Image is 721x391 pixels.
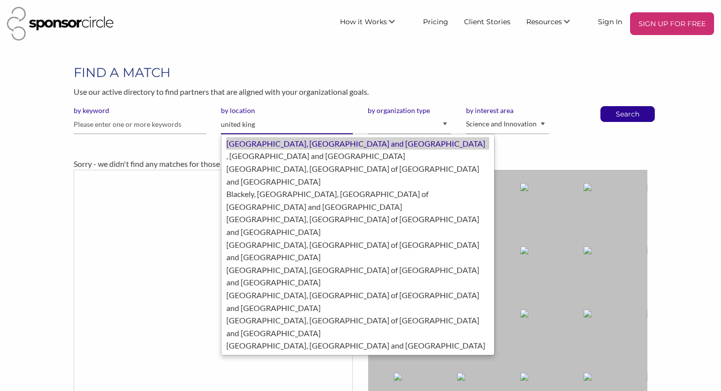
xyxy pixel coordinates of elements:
li: Resources [518,12,590,35]
div: [GEOGRAPHIC_DATA], [GEOGRAPHIC_DATA] of [GEOGRAPHIC_DATA] and [GEOGRAPHIC_DATA] [226,314,489,339]
div: [GEOGRAPHIC_DATA], [GEOGRAPHIC_DATA] and [GEOGRAPHIC_DATA] [226,339,489,352]
div: [GEOGRAPHIC_DATA], [GEOGRAPHIC_DATA] of [GEOGRAPHIC_DATA] and [GEOGRAPHIC_DATA] [226,162,489,188]
a: Sign In [590,12,630,30]
input: Please enter one or more keywords [74,115,206,134]
a: Pricing [415,12,456,30]
label: by interest area [466,106,549,115]
div: Blackely, [GEOGRAPHIC_DATA], [GEOGRAPHIC_DATA] of [GEOGRAPHIC_DATA] and [GEOGRAPHIC_DATA] [226,188,489,213]
h1: FIND A MATCH [74,64,647,81]
div: [GEOGRAPHIC_DATA], [GEOGRAPHIC_DATA] and [GEOGRAPHIC_DATA] [226,137,489,150]
button: Search [611,107,644,121]
label: by location [221,106,353,115]
div: [GEOGRAPHIC_DATA], [GEOGRAPHIC_DATA] of [GEOGRAPHIC_DATA] and [GEOGRAPHIC_DATA] [226,289,489,314]
div: [GEOGRAPHIC_DATA], [GEOGRAPHIC_DATA] of [GEOGRAPHIC_DATA] and [GEOGRAPHIC_DATA] [226,238,489,264]
div: [GEOGRAPHIC_DATA], [GEOGRAPHIC_DATA] of [GEOGRAPHIC_DATA] and [GEOGRAPHIC_DATA] [226,264,489,289]
span: How it Works [340,17,387,26]
div: Sorry - we didn't find any matches for those search terms [74,158,647,170]
div: , [GEOGRAPHIC_DATA] and [GEOGRAPHIC_DATA] [226,150,489,162]
span: Resources [526,17,562,26]
img: Sponsor Circle Logo [7,7,114,40]
label: by organization type [368,106,451,115]
div: [GEOGRAPHIC_DATA], [GEOGRAPHIC_DATA] of [GEOGRAPHIC_DATA] and [GEOGRAPHIC_DATA] [226,213,489,238]
a: Client Stories [456,12,518,30]
li: How it Works [332,12,415,35]
label: by keyword [74,106,206,115]
p: SIGN UP FOR FREE [634,16,710,31]
p: Use our active directory to find partners that are aligned with your organizational goals. [74,85,647,98]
